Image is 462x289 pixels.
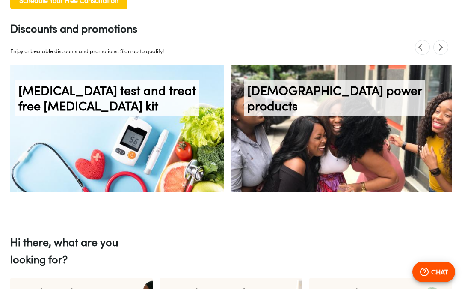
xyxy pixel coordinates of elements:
[431,267,448,277] p: CHAT
[2,65,224,192] img: Diabetes test and treat free glucometer kit
[10,233,452,268] p: Hi there, what are you looking for?
[433,40,448,55] span: next
[231,65,453,192] img: Female power products
[412,262,455,282] button: CHAT
[10,20,164,37] p: Discounts and promotions
[18,83,196,113] span: [MEDICAL_DATA] test and treat free [MEDICAL_DATA] kit
[247,83,422,113] span: [DEMOGRAPHIC_DATA] power products
[415,40,430,55] span: previous
[10,48,164,54] span: Enjoy unbeatable discounts and promotions. Sign up to qualify!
